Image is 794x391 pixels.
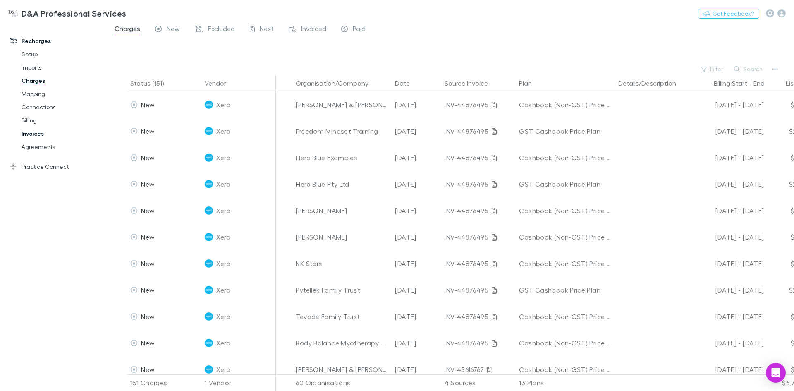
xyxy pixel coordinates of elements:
div: Body Balance Myotherapy & Pilates [296,330,388,356]
span: Xero [216,91,230,118]
img: Xero's Logo [205,339,213,347]
div: GST Cashbook Price Plan [519,118,612,144]
div: [DATE] [392,224,441,250]
div: [DATE] [392,118,441,144]
div: [DATE] [392,197,441,224]
div: Cashbook (Non-GST) Price Plan [519,144,612,171]
div: [DATE] - [DATE] [693,118,764,144]
div: [DATE] - [DATE] [693,277,764,303]
span: New [167,24,180,35]
img: Xero's Logo [205,101,213,109]
a: Agreements [13,140,112,154]
div: INV-44876495 [445,144,512,171]
button: Billing Start [714,75,747,91]
div: [DATE] - [DATE] [693,224,764,250]
div: INV-44876495 [445,171,512,197]
div: [DATE] - [DATE] [693,171,764,197]
span: Invoiced [301,24,326,35]
img: Xero's Logo [205,286,213,294]
span: Xero [216,277,230,303]
div: 60 Organisations [292,374,392,391]
div: - [693,75,773,91]
div: Hero Blue Examples [296,144,388,171]
div: 151 Charges [127,374,201,391]
div: Cashbook (Non-GST) Price Plan [519,356,612,383]
a: Invoices [13,127,112,140]
span: Xero [216,171,230,197]
span: Next [260,24,274,35]
div: [PERSON_NAME] [296,197,388,224]
div: INV-44876495 [445,224,512,250]
a: D&A Professional Services [3,3,132,23]
div: INV-45616767 [445,356,512,383]
button: Filter [697,64,728,74]
img: Xero's Logo [205,180,213,188]
div: Open Intercom Messenger [766,363,786,383]
div: Hero Blue Pty Ltd [296,171,388,197]
a: Setup [13,48,112,61]
div: Cashbook (Non-GST) Price Plan [519,224,612,250]
a: Charges [13,74,112,87]
div: Freedom Mindset Training [296,118,388,144]
span: Charges [115,24,140,35]
a: Imports [13,61,112,74]
div: GST Cashbook Price Plan [519,277,612,303]
div: Cashbook (Non-GST) Price Plan [519,197,612,224]
div: INV-44876495 [445,303,512,330]
a: Mapping [13,87,112,101]
div: Cashbook (Non-GST) Price Plan [519,330,612,356]
div: 13 Plans [516,374,615,391]
span: Xero [216,118,230,144]
span: New [141,365,155,373]
div: [DATE] [392,91,441,118]
span: Xero [216,224,230,250]
div: [DATE] - [DATE] [693,303,764,330]
div: Cashbook (Non-GST) Price Plan [519,91,612,118]
div: INV-44876495 [445,250,512,277]
div: [PERSON_NAME] & [PERSON_NAME] [296,356,388,383]
span: New [141,154,155,161]
span: New [141,206,155,214]
img: Xero's Logo [205,127,213,135]
div: INV-44876495 [445,118,512,144]
h3: D&A Professional Services [22,8,127,18]
div: [DATE] - [DATE] [693,144,764,171]
div: [DATE] [392,144,441,171]
a: Practice Connect [2,160,112,173]
span: New [141,339,155,347]
img: Xero's Logo [205,154,213,162]
span: New [141,259,155,267]
span: Xero [216,197,230,224]
span: Xero [216,144,230,171]
span: Xero [216,250,230,277]
div: [DATE] [392,250,441,277]
button: Search [730,64,768,74]
div: INV-44876495 [445,91,512,118]
img: Xero's Logo [205,206,213,215]
div: 4 Sources [441,374,516,391]
div: [DATE] - [DATE] [693,250,764,277]
img: Xero's Logo [205,233,213,241]
button: Vendor [205,75,236,91]
div: [DATE] - [DATE] [693,330,764,356]
span: Xero [216,330,230,356]
div: [DATE] - [DATE] [693,197,764,224]
div: INV-44876495 [445,277,512,303]
div: INV-44876495 [445,330,512,356]
div: [DATE] - [DATE] [693,91,764,118]
img: Xero's Logo [205,312,213,321]
img: Xero's Logo [205,259,213,268]
div: [DATE] [392,171,441,197]
button: Organisation/Company [296,75,378,91]
div: [PERSON_NAME] [296,224,388,250]
span: New [141,286,155,294]
div: [DATE] - [DATE] [693,356,764,383]
span: Excluded [208,24,235,35]
div: INV-44876495 [445,197,512,224]
div: Pytellek Family Trust [296,277,388,303]
a: Billing [13,114,112,127]
img: D&A Professional Services's Logo [8,8,18,18]
span: New [141,233,155,241]
span: New [141,101,155,108]
div: Cashbook (Non-GST) Price Plan [519,250,612,277]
